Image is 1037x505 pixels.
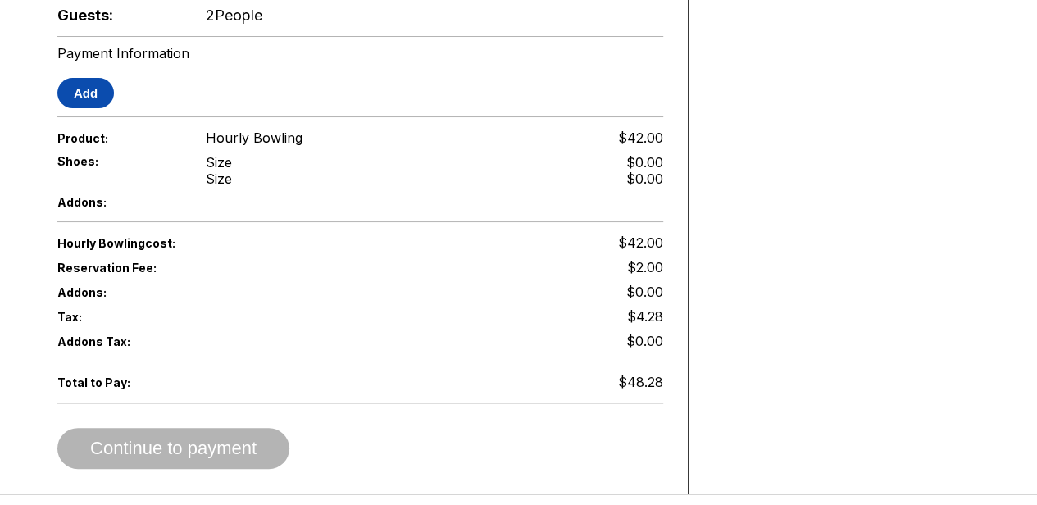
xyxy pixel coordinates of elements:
button: Add [57,78,114,108]
span: Addons Tax: [57,334,179,348]
span: Hourly Bowling cost: [57,236,361,250]
div: Payment Information [57,45,663,61]
div: $0.00 [626,154,663,171]
div: Size [206,171,232,187]
span: Shoes: [57,154,179,168]
span: Hourly Bowling [206,130,302,146]
span: Reservation Fee: [57,261,361,275]
span: 2 People [206,7,262,24]
span: $2.00 [627,259,663,275]
span: $0.00 [626,284,663,300]
span: $42.00 [618,130,663,146]
span: Guests: [57,7,179,24]
div: Size [206,154,232,171]
span: Tax: [57,310,179,324]
span: Addons: [57,195,179,209]
span: $0.00 [626,333,663,349]
span: $48.28 [618,374,663,390]
span: Total to Pay: [57,375,179,389]
span: Product: [57,131,179,145]
span: $42.00 [618,234,663,251]
span: Addons: [57,285,179,299]
div: $0.00 [626,171,663,187]
span: $4.28 [627,308,663,325]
